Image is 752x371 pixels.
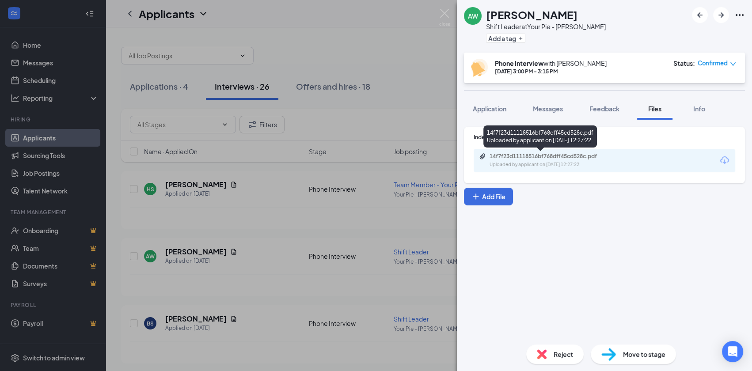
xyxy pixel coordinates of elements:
button: Add FilePlus [464,188,513,205]
button: ArrowRight [713,7,729,23]
div: 14f7f23d11118516bf768dff45cd528c.pdf Uploaded by applicant on [DATE] 12:27:22 [483,125,597,148]
svg: Plus [518,36,523,41]
div: Open Intercom Messenger [722,341,743,362]
button: ArrowLeftNew [692,7,708,23]
span: Feedback [589,105,619,113]
div: Shift Leader at Your Pie - [PERSON_NAME] [486,22,606,31]
svg: Paperclip [479,153,486,160]
div: [DATE] 3:00 PM - 3:15 PM [495,68,607,75]
button: PlusAdd a tag [486,34,525,43]
svg: Download [719,155,730,166]
svg: ArrowRight [716,10,726,20]
span: Application [473,105,506,113]
span: Files [648,105,661,113]
div: 14f7f23d11118516bf768dff45cd528c.pdf [490,153,613,160]
span: down [730,61,736,67]
div: Status : [673,59,695,68]
h1: [PERSON_NAME] [486,7,577,22]
span: Reject [554,349,573,359]
div: Indeed Resume [474,133,735,141]
svg: Ellipses [734,10,745,20]
span: Move to stage [623,349,665,359]
div: with [PERSON_NAME] [495,59,607,68]
span: Messages [533,105,563,113]
div: Uploaded by applicant on [DATE] 12:27:22 [490,161,622,168]
a: Paperclip14f7f23d11118516bf768dff45cd528c.pdfUploaded by applicant on [DATE] 12:27:22 [479,153,622,168]
div: AW [468,11,478,20]
span: Confirmed [698,59,728,68]
svg: ArrowLeftNew [695,10,705,20]
span: Info [693,105,705,113]
b: Phone Interview [495,59,543,67]
svg: Plus [471,192,480,201]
